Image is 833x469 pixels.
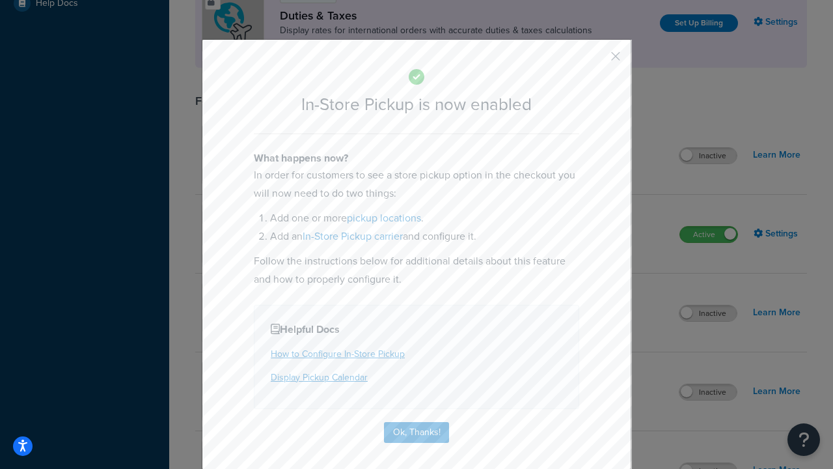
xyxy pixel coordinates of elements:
a: pickup locations [347,210,421,225]
a: How to Configure In-Store Pickup [271,347,405,361]
a: Display Pickup Calendar [271,371,368,384]
h4: Helpful Docs [271,322,562,337]
h2: In-Store Pickup is now enabled [254,95,579,114]
p: In order for customers to see a store pickup option in the checkout you will now need to do two t... [254,166,579,203]
li: Add an and configure it. [270,227,579,246]
li: Add one or more . [270,209,579,227]
h4: What happens now? [254,150,579,166]
a: In-Store Pickup carrier [303,229,403,244]
button: Ok, Thanks! [384,422,449,443]
p: Follow the instructions below for additional details about this feature and how to properly confi... [254,252,579,289]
